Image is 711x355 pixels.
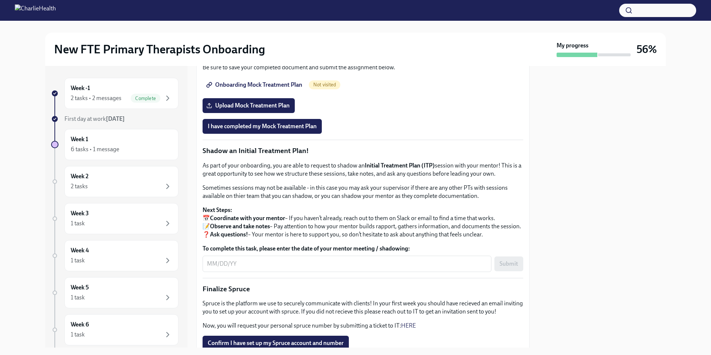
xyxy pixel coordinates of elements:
[71,256,85,265] div: 1 task
[208,123,317,130] span: I have completed my Mock Treatment Plan
[71,94,121,102] div: 2 tasks • 2 messages
[203,146,523,156] p: Shadow an Initial Treatment Plan!
[557,42,588,50] strong: My progress
[71,182,88,190] div: 2 tasks
[71,172,89,180] h6: Week 2
[51,115,178,123] a: First day at work[DATE]
[51,314,178,345] a: Week 61 task
[203,77,307,92] a: Onboarding Mock Treatment Plan
[203,336,349,351] button: Confirm I have set up my Spruce account and number
[51,166,178,197] a: Week 22 tasks
[203,206,232,213] strong: Next Steps:
[15,4,56,16] img: CharlieHealth
[637,43,657,56] h3: 56%
[203,245,523,253] label: To complete this task, please enter the date of your mentor meeting / shadowing:
[51,78,178,109] a: Week -12 tasks • 2 messagesComplete
[51,277,178,308] a: Week 51 task
[203,322,523,330] p: Now, you will request your personal spruce number by submitting a ticket to IT:
[64,115,125,122] span: First day at work
[71,145,119,153] div: 6 tasks • 1 message
[208,339,344,347] span: Confirm I have set up my Spruce account and number
[210,215,285,222] strong: Coordinate with your mentor
[401,322,416,329] a: HERE
[309,82,340,87] span: Not visited
[210,223,270,230] strong: Observe and take notes
[71,219,85,228] div: 1 task
[71,135,88,143] h6: Week 1
[203,162,523,178] p: As part of your onboarding, you are able to request to shadow an session with your mentor! This i...
[203,206,523,239] p: 📅 – If you haven’t already, reach out to them on Slack or email to find a time that works. 📝 – Pa...
[71,84,90,92] h6: Week -1
[203,63,523,72] p: Be sure to save your completed document and submit the assignment below.
[71,209,89,218] h6: Week 3
[71,321,89,329] h6: Week 6
[203,184,523,200] p: Sometimes sessions may not be available - in this case you may ask your supervisor if there are a...
[51,129,178,160] a: Week 16 tasks • 1 message
[51,203,178,234] a: Week 31 task
[71,331,85,339] div: 1 task
[131,96,160,101] span: Complete
[106,115,125,122] strong: [DATE]
[203,119,322,134] button: I have completed my Mock Treatment Plan
[71,293,85,302] div: 1 task
[210,231,248,238] strong: Ask questions!
[203,98,295,113] label: Upload Mock Treatment Plan
[208,81,302,89] span: Onboarding Mock Treatment Plan
[71,283,89,292] h6: Week 5
[54,42,265,57] h2: New FTE Primary Therapists Onboarding
[51,240,178,271] a: Week 41 task
[203,284,523,294] p: Finalize Spruce
[203,299,523,316] p: Spruce is the platform we use to securely communicate with clients! In your first week you should...
[365,162,435,169] strong: Initial Treatment Plan (ITP)
[208,102,290,109] span: Upload Mock Treatment Plan
[71,246,89,255] h6: Week 4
